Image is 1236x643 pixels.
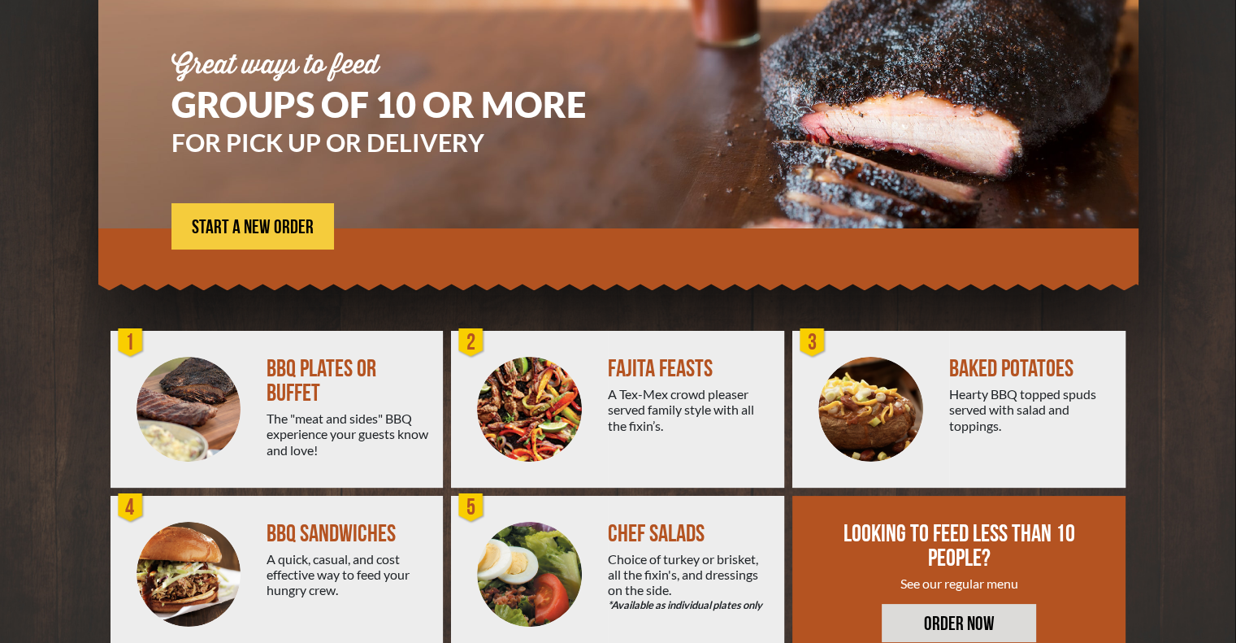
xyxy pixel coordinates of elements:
div: 1 [115,327,147,359]
img: PEJ-BBQ-Buffet.png [137,357,241,462]
h3: FOR PICK UP OR DELIVERY [171,130,635,154]
div: CHEF SALADS [608,522,771,546]
span: START A NEW ORDER [192,218,314,237]
div: FAJITA FEASTS [608,357,771,381]
div: BBQ SANDWICHES [267,522,430,546]
div: LOOKING TO FEED LESS THAN 10 PEOPLE? [841,522,1078,571]
a: ORDER NOW [882,604,1036,642]
img: PEJ-Fajitas.png [477,357,582,462]
div: See our regular menu [841,576,1078,591]
div: A quick, casual, and cost effective way to feed your hungry crew. [267,551,430,598]
div: BBQ PLATES OR BUFFET [267,357,430,406]
div: Hearty BBQ topped spuds served with salad and toppings. [949,386,1112,433]
div: Great ways to feed [171,53,635,79]
div: 4 [115,492,147,524]
img: Salad-Circle.png [477,522,582,627]
img: PEJ-BBQ-Sandwich.png [137,522,241,627]
div: 2 [455,327,488,359]
div: BAKED POTATOES [949,357,1112,381]
img: PEJ-Baked-Potato.png [818,357,923,462]
a: START A NEW ORDER [171,203,334,250]
em: *Available as individual plates only [608,597,771,613]
div: A Tex-Mex crowd pleaser served family style with all the fixin’s. [608,386,771,433]
div: The "meat and sides" BBQ experience your guests know and love! [267,411,430,458]
div: Choice of turkey or brisket, all the fixin's, and dressings on the side. [608,551,771,614]
h1: GROUPS OF 10 OR MORE [171,87,635,122]
div: 3 [796,327,829,359]
div: 5 [455,492,488,524]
